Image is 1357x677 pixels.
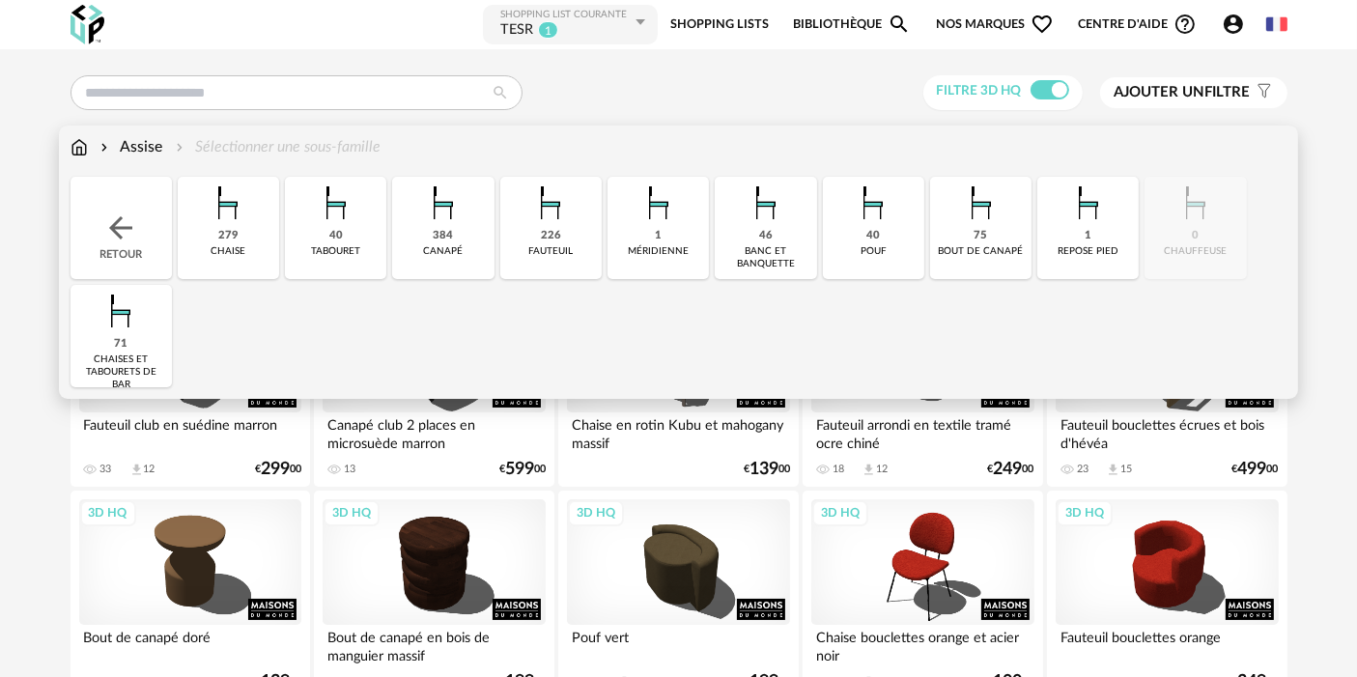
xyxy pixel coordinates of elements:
[1106,463,1120,477] span: Download icon
[500,21,533,41] div: TESR
[100,463,112,476] div: 33
[1056,412,1278,451] div: Fauteuil bouclettes écrues et bois d'hévéa
[97,136,163,158] div: Assise
[144,463,155,476] div: 12
[255,463,301,476] div: € 00
[1057,500,1113,525] div: 3D HQ
[211,245,245,258] div: chaise
[1173,13,1197,36] span: Help Circle Outline icon
[866,229,880,243] div: 40
[323,625,545,663] div: Bout de canapé en bois de manguier massif
[344,463,355,476] div: 13
[80,500,136,525] div: 3D HQ
[1238,463,1267,476] span: 499
[1062,177,1115,229] img: Assise.png
[847,177,899,229] img: Assise.png
[114,337,127,352] div: 71
[1222,13,1254,36] span: Account Circle icon
[310,177,362,229] img: Assise.png
[76,353,166,391] div: chaises et tabourets de bar
[628,245,689,258] div: méridienne
[95,285,147,337] img: Assise.png
[538,21,558,39] sup: 1
[499,463,546,476] div: € 00
[1266,14,1287,35] img: fr
[218,229,239,243] div: 279
[740,177,792,229] img: Assise.png
[329,229,343,243] div: 40
[568,500,624,525] div: 3D HQ
[862,463,876,477] span: Download icon
[955,177,1007,229] img: Assise.png
[528,245,573,258] div: fauteuil
[261,463,290,476] span: 299
[103,211,138,245] img: svg+xml;base64,PHN2ZyB3aWR0aD0iMjQiIGhlaWdodD0iMjQiIHZpZXdCb3g9IjAgMCAyNCAyNCIgZmlsbD0ibm9uZSIgeG...
[417,177,469,229] img: Assise.png
[1058,245,1118,258] div: repose pied
[1120,463,1132,476] div: 15
[1115,83,1251,102] span: filtre
[939,245,1024,258] div: bout de canapé
[759,229,773,243] div: 46
[975,229,988,243] div: 75
[311,245,360,258] div: tabouret
[500,9,632,21] div: Shopping List courante
[749,463,778,476] span: 139
[811,625,1033,663] div: Chaise bouclettes orange et acier noir
[633,177,685,229] img: Assise.png
[424,245,464,258] div: canapé
[1077,463,1088,476] div: 23
[79,412,301,451] div: Fauteuil club en suédine marron
[744,463,790,476] div: € 00
[1031,13,1054,36] span: Heart Outline icon
[811,412,1033,451] div: Fauteuil arrondi en textile tramé ocre chiné
[936,3,1054,46] span: Nos marques
[888,13,911,36] span: Magnify icon
[1115,85,1205,99] span: Ajouter un
[1056,625,1278,663] div: Fauteuil bouclettes orange
[655,229,662,243] div: 1
[812,500,868,525] div: 3D HQ
[323,412,545,451] div: Canapé club 2 places en microsuède marron
[567,412,789,451] div: Chaise en rotin Kubu et mahogany massif
[988,463,1034,476] div: € 00
[505,463,534,476] span: 599
[670,3,769,46] a: Shopping Lists
[71,136,88,158] img: svg+xml;base64,PHN2ZyB3aWR0aD0iMTYiIGhlaWdodD0iMTciIHZpZXdCb3g9IjAgMCAxNiAxNyIgZmlsbD0ibm9uZSIgeG...
[1222,13,1245,36] span: Account Circle icon
[721,245,810,270] div: banc et banquette
[71,5,104,44] img: OXP
[434,229,454,243] div: 384
[876,463,888,476] div: 12
[1100,77,1287,108] button: Ajouter unfiltre Filter icon
[1085,229,1091,243] div: 1
[97,136,112,158] img: svg+xml;base64,PHN2ZyB3aWR0aD0iMTYiIGhlaWdodD0iMTYiIHZpZXdCb3g9IjAgMCAxNiAxNiIgZmlsbD0ibm9uZSIgeG...
[567,625,789,663] div: Pouf vert
[71,177,172,279] div: Retour
[937,84,1022,98] span: Filtre 3D HQ
[129,463,144,477] span: Download icon
[324,500,380,525] div: 3D HQ
[833,463,844,476] div: 18
[541,229,561,243] div: 226
[1232,463,1279,476] div: € 00
[79,625,301,663] div: Bout de canapé doré
[1078,13,1197,36] span: Centre d'aideHelp Circle Outline icon
[524,177,577,229] img: Assise.png
[793,3,911,46] a: BibliothèqueMagnify icon
[994,463,1023,476] span: 249
[202,177,254,229] img: Assise.png
[1251,83,1273,102] span: Filter icon
[861,245,887,258] div: pouf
